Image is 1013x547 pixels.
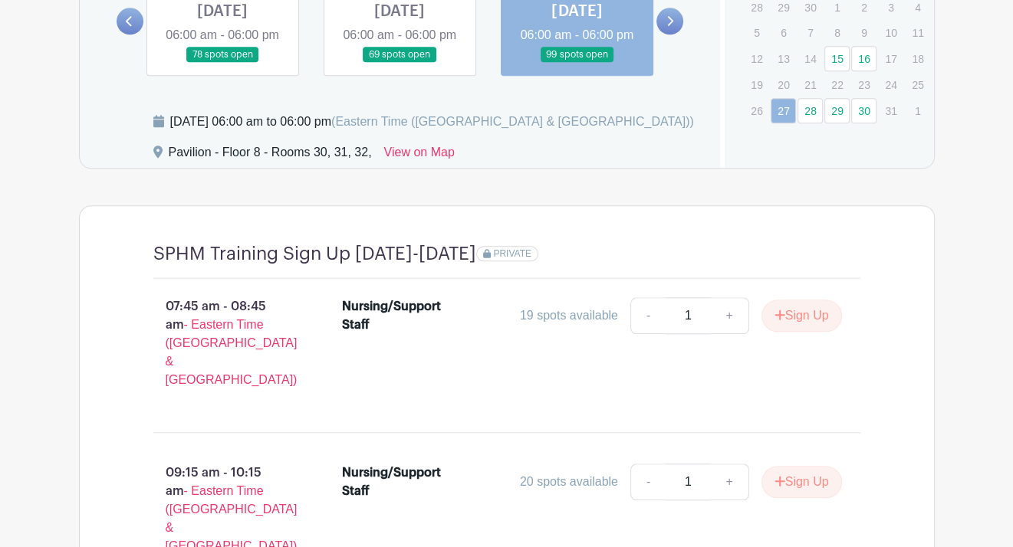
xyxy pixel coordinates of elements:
p: 19 [744,73,769,97]
button: Sign Up [761,300,842,332]
span: (Eastern Time ([GEOGRAPHIC_DATA] & [GEOGRAPHIC_DATA])) [331,115,694,128]
a: 15 [824,46,850,71]
div: 19 spots available [520,306,618,325]
p: 13 [771,47,796,70]
p: 10 [878,21,903,44]
a: 30 [851,98,877,123]
p: 12 [744,47,769,70]
p: 21 [798,73,823,97]
p: 31 [878,99,903,123]
p: 23 [851,73,877,97]
h4: SPHM Training Sign Up [DATE]-[DATE] [153,243,476,265]
p: 7 [798,21,823,44]
div: [DATE] 06:00 am to 06:00 pm [170,113,694,131]
p: 17 [878,47,903,70]
span: PRIVATE [493,248,531,259]
p: 18 [905,47,930,70]
p: 26 [744,99,769,123]
a: 16 [851,46,877,71]
div: 20 spots available [520,473,618,491]
p: 8 [824,21,850,44]
p: 14 [798,47,823,70]
p: 9 [851,21,877,44]
a: View on Map [384,143,455,168]
a: + [710,463,748,500]
p: 24 [878,73,903,97]
p: 11 [905,21,930,44]
a: - [630,463,666,500]
a: 27 [771,98,796,123]
p: 22 [824,73,850,97]
div: Nursing/Support Staff [342,297,449,334]
p: 1 [905,99,930,123]
span: - Eastern Time ([GEOGRAPHIC_DATA] & [GEOGRAPHIC_DATA]) [166,318,298,386]
a: 29 [824,98,850,123]
a: 28 [798,98,823,123]
a: - [630,297,666,334]
div: Nursing/Support Staff [342,463,449,500]
button: Sign Up [761,466,842,498]
a: + [710,297,748,334]
p: 25 [905,73,930,97]
p: 07:45 am - 08:45 am [129,291,318,395]
div: Pavilion - Floor 8 - Rooms 30, 31, 32, [169,143,372,168]
p: 6 [771,21,796,44]
p: 20 [771,73,796,97]
p: 5 [744,21,769,44]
